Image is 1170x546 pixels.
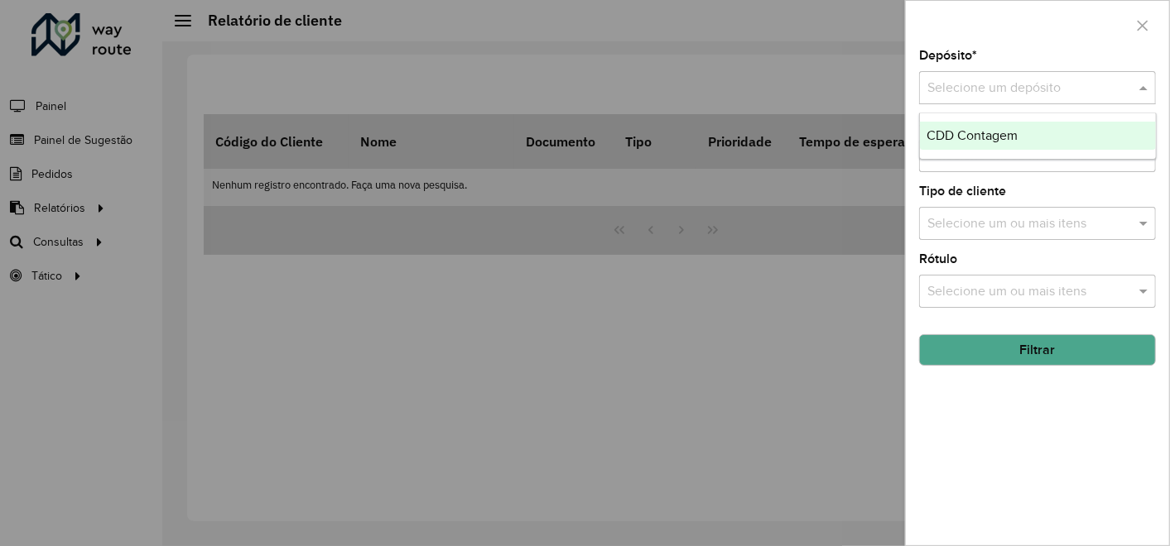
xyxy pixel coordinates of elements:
[919,45,977,65] label: Depósito
[919,113,1157,160] ng-dropdown-panel: Options list
[927,128,1018,142] span: CDD Contagem
[919,181,1006,201] label: Tipo de cliente
[919,334,1156,366] button: Filtrar
[919,249,957,269] label: Rótulo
